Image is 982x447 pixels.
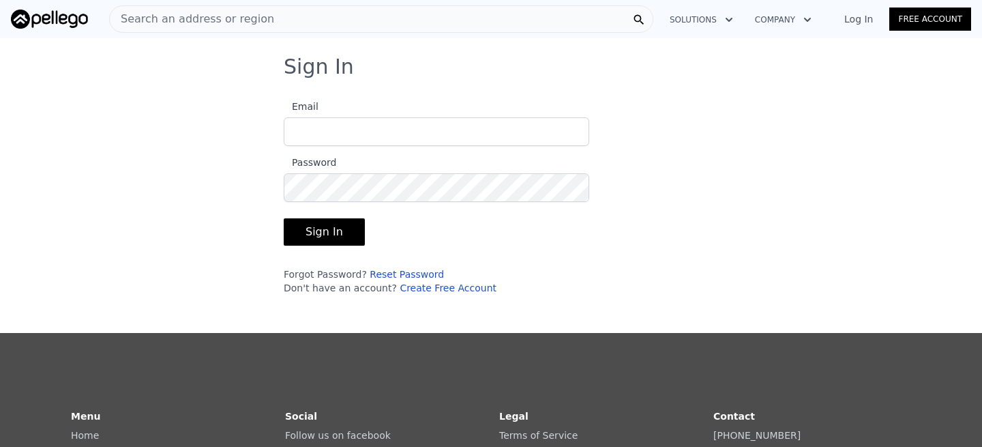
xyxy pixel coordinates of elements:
img: Pellego [11,10,88,29]
h3: Sign In [284,55,698,79]
div: Forgot Password? Don't have an account? [284,268,589,295]
span: Search an address or region [110,11,274,27]
a: Log In [828,12,889,26]
input: Password [284,173,589,202]
a: Home [71,430,99,441]
a: Free Account [889,8,971,31]
span: Email [284,101,318,112]
a: [PHONE_NUMBER] [713,430,801,441]
a: Follow us on facebook [285,430,391,441]
button: Sign In [284,218,365,246]
strong: Contact [713,411,755,422]
a: Create Free Account [400,283,496,293]
input: Email [284,117,589,146]
a: Terms of Service [499,430,578,441]
button: Solutions [659,8,744,32]
span: Password [284,157,336,168]
strong: Menu [71,411,100,422]
a: Reset Password [370,269,444,280]
strong: Social [285,411,317,422]
strong: Legal [499,411,529,422]
button: Company [744,8,822,32]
